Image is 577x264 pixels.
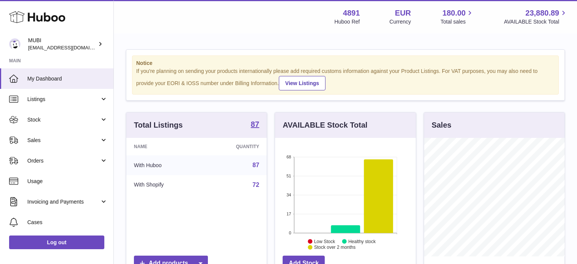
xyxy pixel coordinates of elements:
strong: 87 [251,120,259,128]
text: 68 [287,155,291,159]
span: 23,880.89 [525,8,559,18]
span: Listings [27,96,100,103]
div: Huboo Ref [335,18,360,25]
text: 0 [289,231,291,235]
h3: Total Listings [134,120,183,130]
span: Usage [27,178,108,185]
a: 87 [253,162,259,168]
span: Sales [27,137,100,144]
span: Stock [27,116,100,123]
text: Healthy stock [348,239,376,244]
td: With Shopify [126,175,202,195]
text: 17 [287,212,291,216]
strong: EUR [395,8,411,18]
th: Quantity [202,138,267,155]
span: Orders [27,157,100,164]
a: 180.00 Total sales [440,8,474,25]
text: 51 [287,174,291,178]
a: 87 [251,120,259,130]
span: AVAILABLE Stock Total [504,18,568,25]
div: MUBI [28,37,96,51]
text: 34 [287,193,291,197]
div: Currency [390,18,411,25]
span: [EMAIL_ADDRESS][DOMAIN_NAME] [28,44,112,51]
a: 23,880.89 AVAILABLE Stock Total [504,8,568,25]
span: My Dashboard [27,75,108,82]
th: Name [126,138,202,155]
td: With Huboo [126,155,202,175]
text: Stock over 2 months [314,245,355,250]
span: Invoicing and Payments [27,198,100,206]
span: Total sales [440,18,474,25]
div: If you're planning on sending your products internationally please add required customs informati... [136,68,555,90]
span: 180.00 [442,8,465,18]
strong: Notice [136,60,555,67]
h3: AVAILABLE Stock Total [283,120,367,130]
a: Log out [9,236,104,249]
img: internalAdmin-4891@internal.huboo.com [9,38,20,50]
a: 72 [253,182,259,188]
span: Cases [27,219,108,226]
h3: Sales [432,120,451,130]
text: Low Stock [314,239,335,244]
a: View Listings [279,76,325,90]
strong: 4891 [343,8,360,18]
